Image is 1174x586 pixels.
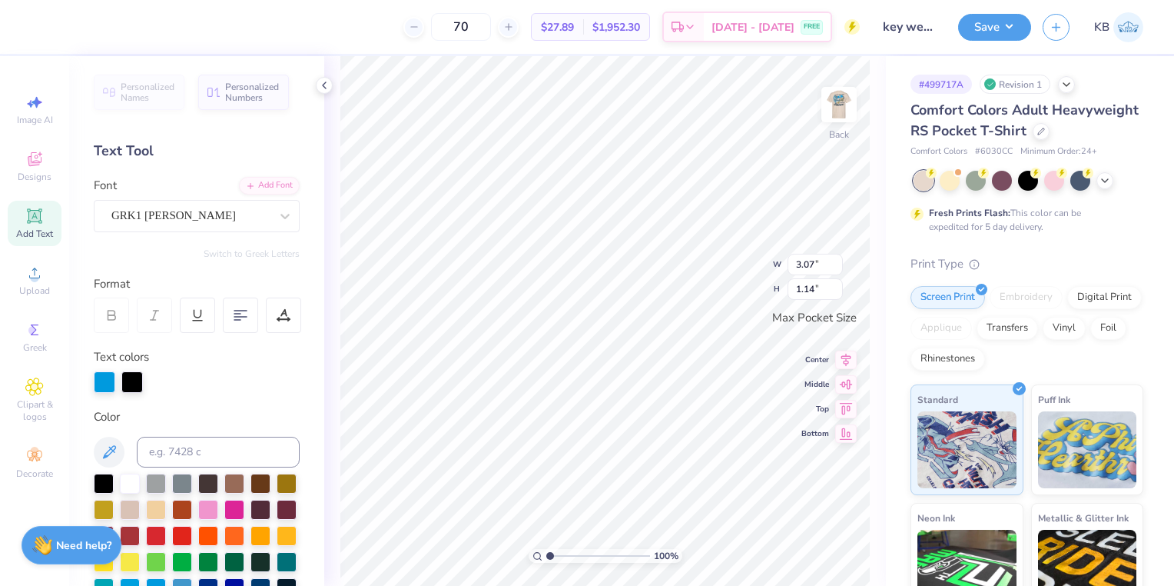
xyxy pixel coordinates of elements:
[910,286,985,309] div: Screen Print
[711,19,794,35] span: [DATE] - [DATE]
[910,101,1139,140] span: Comfort Colors Adult Heavyweight RS Pocket T-Shirt
[801,404,829,415] span: Top
[16,468,53,480] span: Decorate
[18,171,51,183] span: Designs
[1067,286,1142,309] div: Digital Print
[1094,12,1143,42] a: KB
[910,75,972,94] div: # 499717A
[1020,145,1097,158] span: Minimum Order: 24 +
[980,75,1050,94] div: Revision 1
[1043,317,1086,340] div: Vinyl
[56,538,111,553] strong: Need help?
[910,255,1143,273] div: Print Type
[1094,18,1109,36] span: KB
[94,141,300,161] div: Text Tool
[94,348,149,366] label: Text colors
[431,13,491,41] input: – –
[917,391,958,408] span: Standard
[1038,391,1070,408] span: Puff Ink
[829,128,849,142] div: Back
[1090,317,1126,340] div: Foil
[801,355,829,365] span: Center
[801,379,829,390] span: Middle
[654,549,678,563] span: 100 %
[94,408,300,426] div: Color
[121,82,175,103] span: Personalized Names
[929,206,1118,234] div: This color can be expedited for 5 day delivery.
[592,19,640,35] span: $1,952.30
[137,437,300,468] input: e.g. 7428 c
[804,22,820,32] span: FREE
[977,317,1038,340] div: Transfers
[94,177,117,195] label: Font
[929,207,1010,219] strong: Fresh Prints Flash:
[94,275,301,293] div: Format
[958,14,1031,41] button: Save
[824,89,854,120] img: Back
[910,348,985,371] div: Rhinestones
[541,19,574,35] span: $27.89
[239,177,300,195] div: Add Font
[871,12,947,42] input: Untitled Design
[910,145,967,158] span: Comfort Colors
[23,341,47,354] span: Greek
[1038,411,1137,488] img: Puff Ink
[225,82,280,103] span: Personalized Numbers
[910,317,972,340] div: Applique
[17,114,53,126] span: Image AI
[1038,510,1129,526] span: Metallic & Glitter Ink
[204,248,300,260] button: Switch to Greek Letters
[1113,12,1143,42] img: Kaydence Brown
[990,286,1063,309] div: Embroidery
[801,428,829,439] span: Bottom
[975,145,1013,158] span: # 6030CC
[16,228,53,240] span: Add Text
[917,411,1016,488] img: Standard
[917,510,955,526] span: Neon Ink
[19,285,50,297] span: Upload
[8,398,61,423] span: Clipart & logos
